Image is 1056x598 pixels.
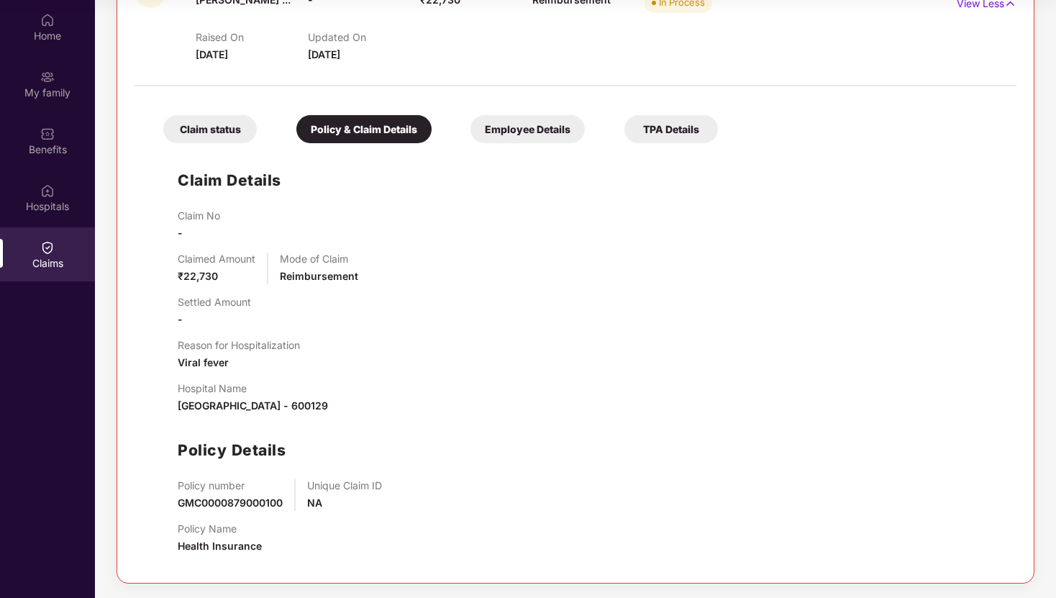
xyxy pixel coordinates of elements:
[163,115,257,143] div: Claim status
[178,399,328,412] span: [GEOGRAPHIC_DATA] - 600129
[178,438,286,462] h1: Policy Details
[196,31,308,43] p: Raised On
[40,240,55,255] img: svg+xml;base64,PHN2ZyBpZD0iQ2xhaW0iIHhtbG5zPSJodHRwOi8vd3d3LnczLm9yZy8yMDAwL3N2ZyIgd2lkdGg9IjIwIi...
[307,497,322,509] span: NA
[307,479,382,491] p: Unique Claim ID
[178,168,281,192] h1: Claim Details
[178,270,218,282] span: ₹22,730
[178,313,183,325] span: -
[296,115,432,143] div: Policy & Claim Details
[178,209,220,222] p: Claim No
[40,13,55,27] img: svg+xml;base64,PHN2ZyBpZD0iSG9tZSIgeG1sbnM9Imh0dHA6Ly93d3cudzMub3JnLzIwMDAvc3ZnIiB3aWR0aD0iMjAiIG...
[40,70,55,84] img: svg+xml;base64,PHN2ZyB3aWR0aD0iMjAiIGhlaWdodD0iMjAiIHZpZXdCb3g9IjAgMCAyMCAyMCIgZmlsbD0ibm9uZSIgeG...
[178,253,255,265] p: Claimed Amount
[40,184,55,198] img: svg+xml;base64,PHN2ZyBpZD0iSG9zcGl0YWxzIiB4bWxucz0iaHR0cDovL3d3dy53My5vcmcvMjAwMC9zdmciIHdpZHRoPS...
[178,522,262,535] p: Policy Name
[178,356,229,368] span: Viral fever
[308,48,340,60] span: [DATE]
[196,48,228,60] span: [DATE]
[178,479,283,491] p: Policy number
[308,31,420,43] p: Updated On
[178,339,300,351] p: Reason for Hospitalization
[280,253,358,265] p: Mode of Claim
[178,227,183,239] span: -
[178,382,328,394] p: Hospital Name
[624,115,718,143] div: TPA Details
[178,540,262,552] span: Health Insurance
[178,296,251,308] p: Settled Amount
[178,497,283,509] span: GMC0000879000100
[280,270,358,282] span: Reimbursement
[40,127,55,141] img: svg+xml;base64,PHN2ZyBpZD0iQmVuZWZpdHMiIHhtbG5zPSJodHRwOi8vd3d3LnczLm9yZy8yMDAwL3N2ZyIgd2lkdGg9Ij...
[470,115,585,143] div: Employee Details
